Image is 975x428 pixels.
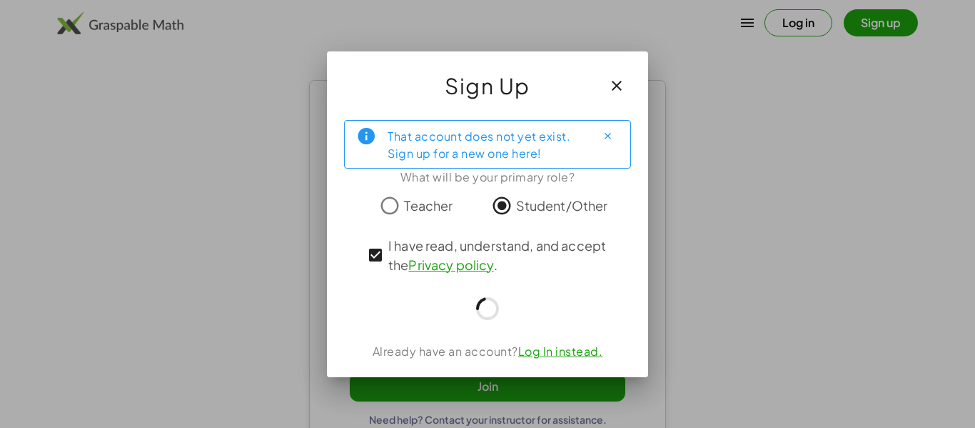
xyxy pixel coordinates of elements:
div: What will be your primary role? [344,169,631,186]
span: Sign Up [445,69,530,103]
a: Privacy policy [408,257,493,273]
a: Log In instead. [518,344,603,359]
button: Close [596,125,619,148]
div: Already have an account? [344,343,631,360]
span: I have read, understand, and accept the . [388,236,612,274]
span: Student/Other [516,196,608,215]
span: Teacher [404,196,453,215]
div: That account does not yet exist. Sign up for a new one here! [388,126,585,162]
